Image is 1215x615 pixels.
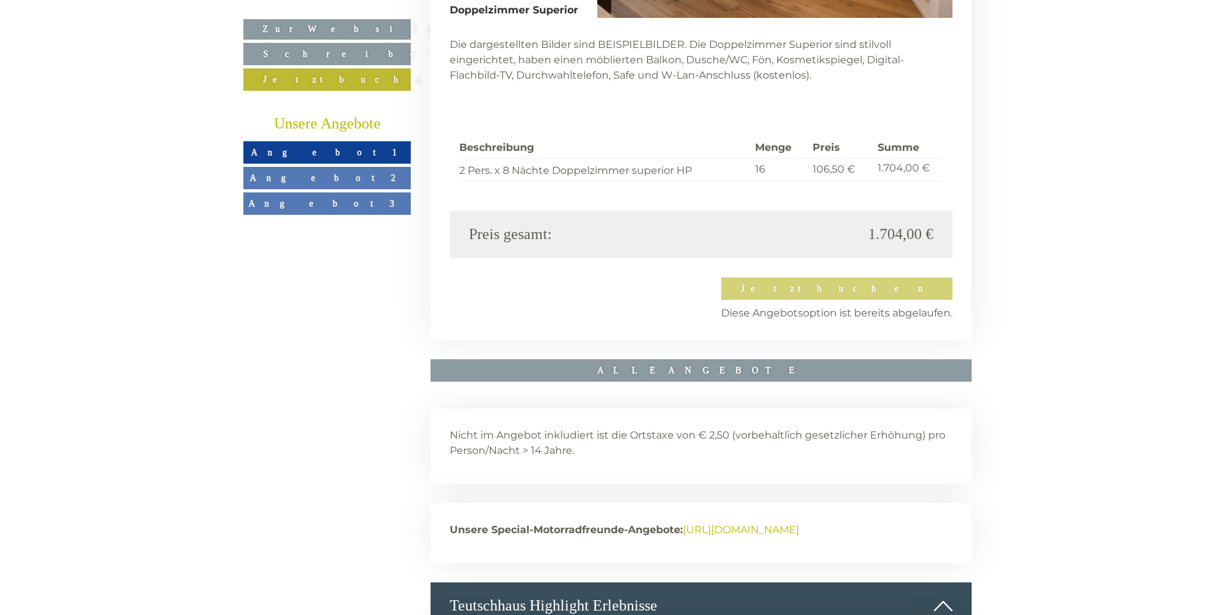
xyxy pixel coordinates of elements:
[868,224,933,245] span: 1.704,00 €
[459,158,751,181] td: 2 Pers. x 8 Nächte Doppelzimmer superior HP
[243,43,411,65] a: Schreiben Sie uns
[873,138,943,158] th: Summe
[683,524,799,536] a: [URL][DOMAIN_NAME]
[243,19,411,40] a: Zur Website
[431,359,972,382] a: ALLE ANGEBOTE
[243,68,411,91] a: Jetzt buchen
[251,147,403,157] span: Angebot 1
[873,158,943,181] td: 1.704,00 €
[450,37,953,83] p: Die dargestellten Bilder sind BEISPIELBILDER. Die Doppelzimmer Superior sind stilvoll eingerichte...
[750,138,807,158] th: Menge
[450,524,683,536] strong: Unsere Special-Motorradfreunde-Angebote:
[459,224,701,245] div: Preis gesamt:
[250,173,404,183] span: Angebot 2
[807,138,873,158] th: Preis
[248,198,406,208] span: Angebot 3
[459,138,751,158] th: Beschreibung
[721,307,952,319] span: Diese Angebotsoption ist bereits abgelaufen.
[750,158,807,181] td: 16
[450,428,953,458] p: Nicht im Angebot inkludiert ist die Ortstaxe von € 2,50 (vorbehaltlich gesetzlicher Erhöhung) pro...
[243,113,411,135] div: Unsere Angebote
[813,163,855,175] span: 106,50 €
